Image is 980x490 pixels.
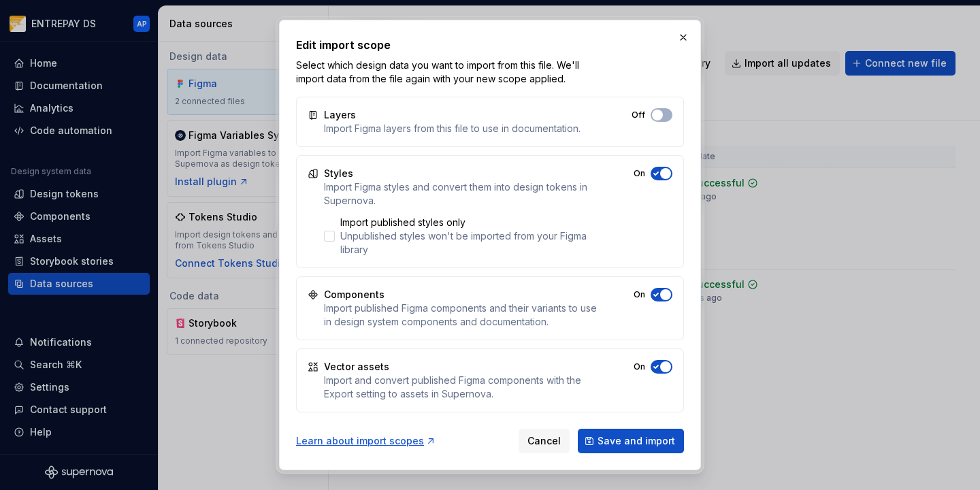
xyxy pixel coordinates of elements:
[324,301,598,329] div: Import published Figma components and their variants to use in design system components and docum...
[324,167,353,180] div: Styles
[634,168,645,179] label: On
[296,59,592,86] p: Select which design data you want to import from this file. We'll import data from the file again...
[324,360,389,374] div: Vector assets
[324,122,581,135] div: Import Figma layers from this file to use in documentation.
[296,434,436,448] a: Learn about import scopes
[527,434,561,448] span: Cancel
[598,434,675,448] span: Save and import
[340,229,598,257] div: Unpublished styles won't be imported from your Figma library
[634,361,645,372] label: On
[519,429,570,453] button: Cancel
[324,108,356,122] div: Layers
[324,288,385,301] div: Components
[340,216,598,229] div: Import published styles only
[632,110,645,120] label: Off
[324,180,598,208] div: Import Figma styles and convert them into design tokens in Supernova.
[578,429,684,453] button: Save and import
[634,289,645,300] label: On
[324,374,598,401] div: Import and convert published Figma components with the Export setting to assets in Supernova.
[296,37,684,53] h2: Edit import scope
